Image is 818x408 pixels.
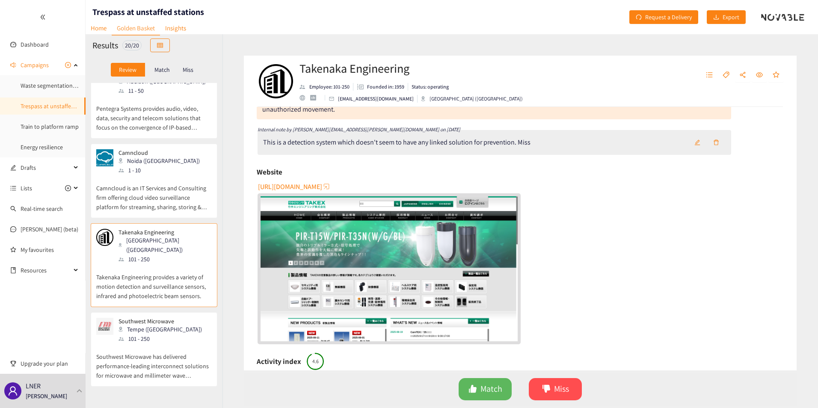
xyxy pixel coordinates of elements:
[154,66,170,73] p: Match
[119,156,205,166] div: Noida ([GEOGRAPHIC_DATA])
[554,382,569,396] span: Miss
[688,136,707,149] button: edit
[257,355,301,368] h6: Activity index
[150,38,170,52] button: table
[299,83,353,91] li: Employees
[718,68,734,82] button: tag
[10,267,16,273] span: book
[723,12,739,22] span: Export
[752,68,767,82] button: eye
[421,95,523,103] div: [GEOGRAPHIC_DATA] ([GEOGRAPHIC_DATA])
[65,185,71,191] span: plus-circle
[309,83,350,91] p: Employee: 101-250
[96,95,212,132] p: Pentegra Systems provides audio, video, data, security and telecom solutions that focus on the co...
[26,381,41,391] p: LNER
[707,10,746,24] button: downloadExport
[529,378,582,400] button: dislikeMiss
[408,83,449,91] li: Status
[629,10,698,24] button: redoRequest a Delivery
[119,86,211,95] div: 11 - 50
[480,382,502,396] span: Match
[119,66,136,73] p: Review
[92,6,204,18] h1: Trespass at unstaffed stations
[119,334,207,343] div: 101 - 250
[112,21,160,35] a: Golden Basket
[21,159,71,176] span: Drafts
[21,241,79,258] a: My favourites
[310,95,321,101] a: crunchbase
[21,355,79,372] span: Upgrade your plan
[183,66,193,73] p: Miss
[307,359,324,364] span: 4.6
[261,196,518,341] a: website
[10,361,16,367] span: trophy
[723,71,729,79] span: tag
[157,42,163,49] span: table
[96,149,113,166] img: Snapshot of the company's website
[21,205,63,213] a: Real-time search
[299,60,523,77] h2: Takenaka Engineering
[257,166,282,178] h6: Website
[258,181,322,192] span: [URL][DOMAIN_NAME]
[261,196,518,341] img: Snapshot of the Company's website
[119,229,206,236] p: Takenaka Engineering
[119,166,205,175] div: 1 - 10
[259,64,293,98] img: Company Logo
[694,139,700,146] span: edit
[338,95,414,103] p: [EMAIL_ADDRESS][DOMAIN_NAME]
[702,68,717,82] button: unordered-list
[21,56,49,74] span: Campaigns
[26,391,67,401] p: [PERSON_NAME]
[122,40,142,50] div: 20 / 20
[21,41,49,48] a: Dashboard
[353,83,408,91] li: Founded in year
[21,102,96,110] a: Trespass at unstaffed stations
[735,68,750,82] button: share-alt
[542,384,551,394] span: dislike
[96,343,212,380] p: Southwest Microwave has delivered performance-leading interconnect solutions for microwave and mi...
[739,71,746,79] span: share-alt
[21,262,71,279] span: Resources
[468,384,477,394] span: like
[713,14,719,21] span: download
[40,14,46,20] span: double-left
[96,264,212,301] p: Takenaka Engineering provides a variety of motion detection and surveillance sensors, infrared an...
[21,82,103,89] a: Waste segmentation and sorting
[713,139,719,146] span: delete
[775,367,818,408] iframe: Chat Widget
[21,180,32,197] span: Lists
[119,318,202,325] p: Southwest Microwave
[96,175,212,212] p: Camncloud is an IT Services and Consulting firm offering cloud video surveillance platform for st...
[706,71,713,79] span: unordered-list
[263,138,531,147] div: This is a detection system which doesn't seem to have any linked solution for prevention. Miss
[65,62,71,68] span: plus-circle
[756,71,763,79] span: eye
[707,136,726,149] button: delete
[21,123,79,130] a: Train to platform ramp
[10,62,16,68] span: sound
[119,325,207,334] div: Tempe ([GEOGRAPHIC_DATA])
[86,21,112,35] a: Home
[258,180,331,193] button: [URL][DOMAIN_NAME]
[160,21,191,35] a: Insights
[92,39,118,51] h2: Results
[21,225,78,233] a: [PERSON_NAME] (beta)
[10,165,16,171] span: edit
[96,318,113,335] img: Snapshot of the company's website
[299,95,310,101] a: website
[768,68,784,82] button: star
[773,71,779,79] span: star
[459,378,512,400] button: likeMatch
[119,236,211,254] div: [GEOGRAPHIC_DATA] ([GEOGRAPHIC_DATA])
[10,185,16,191] span: unordered-list
[96,229,113,246] img: Snapshot of the company's website
[645,12,692,22] span: Request a Delivery
[119,254,211,264] div: 101 - 250
[21,143,63,151] a: Energy resilience
[119,149,200,156] p: Camncloud
[636,14,642,21] span: redo
[367,83,404,91] p: Founded in: 1959
[258,126,460,133] i: Internal note by [PERSON_NAME][EMAIL_ADDRESS][PERSON_NAME][DOMAIN_NAME] on [DATE]
[412,83,449,91] p: Status: operating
